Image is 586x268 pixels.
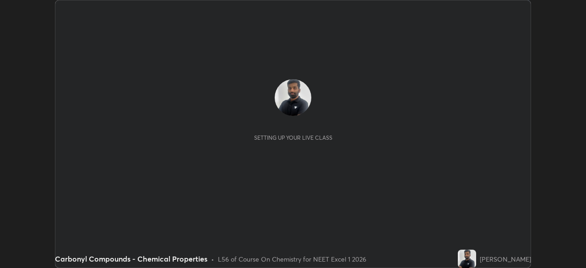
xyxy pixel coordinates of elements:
div: L56 of Course On Chemistry for NEET Excel 1 2026 [218,254,366,264]
div: • [211,254,214,264]
div: Carbonyl Compounds - Chemical Properties [55,253,207,264]
div: [PERSON_NAME] [480,254,531,264]
img: 24d67036607d45f1b5261c940733aadb.jpg [275,79,311,116]
img: 24d67036607d45f1b5261c940733aadb.jpg [458,250,476,268]
div: Setting up your live class [254,134,332,141]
